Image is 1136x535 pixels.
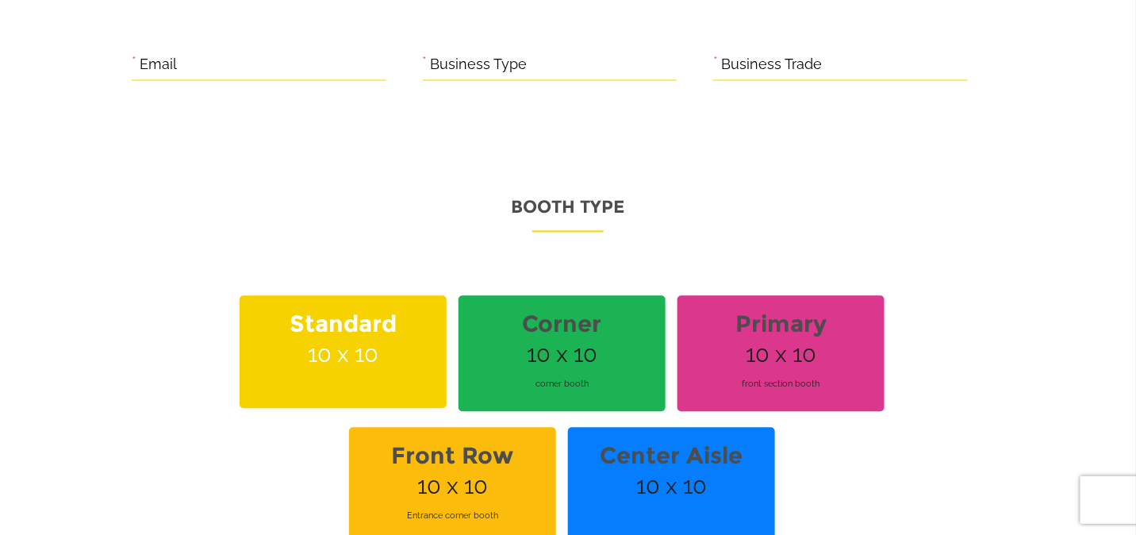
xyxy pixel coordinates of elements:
strong: Corner [468,302,656,348]
strong: Front Row [359,433,547,479]
span: front section booth [687,363,875,406]
label: Business Trade [721,53,822,78]
span: 10 x 10 [677,296,885,412]
span: 10 x 10 [459,296,666,412]
label: Email [140,53,177,78]
strong: Primary [687,302,875,348]
label: Business Type [431,53,528,78]
p: Booth Type [132,192,1004,233]
strong: Center Aisle [578,433,766,479]
strong: Standard [249,302,437,348]
span: 10 x 10 [240,296,447,409]
span: corner booth [468,363,656,406]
